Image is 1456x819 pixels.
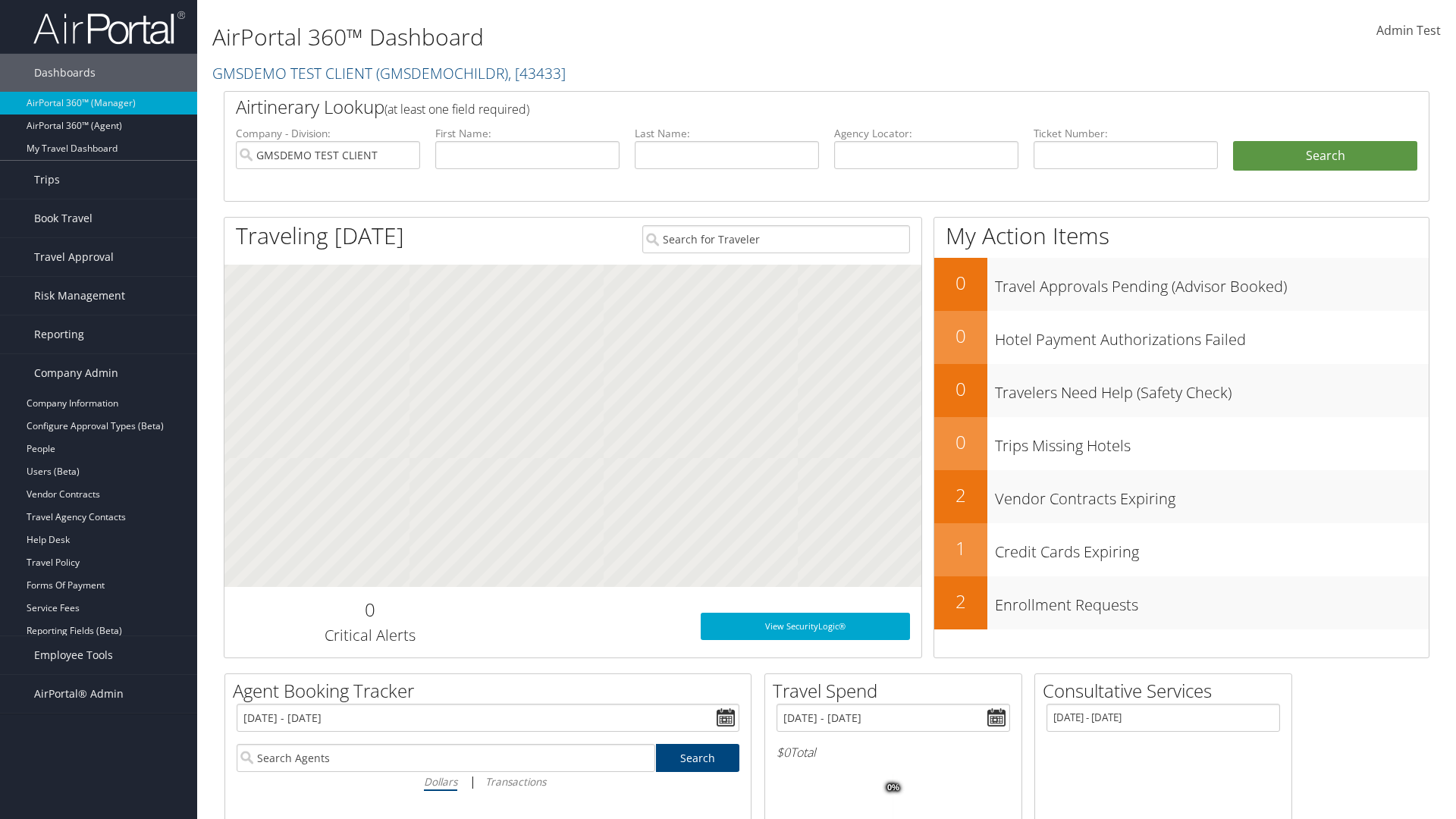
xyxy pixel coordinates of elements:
div: | [237,772,739,791]
h3: Travelers Need Help (Safety Check) [995,375,1429,403]
a: 0Travelers Need Help (Safety Check) [934,364,1429,417]
h2: 0 [236,597,504,623]
h2: 2 [934,482,987,508]
label: Last Name: [635,126,819,141]
h3: Trips Missing Hotels [995,428,1429,457]
h6: Total [777,744,1010,761]
h3: Credit Cards Expiring [995,534,1429,563]
span: Dashboards [34,54,96,92]
h2: 1 [934,535,987,561]
span: $0 [777,744,790,761]
input: Search for Traveler [642,225,910,253]
h2: 2 [934,588,987,614]
span: , [ 43433 ] [508,63,566,83]
span: Employee Tools [34,636,113,674]
a: 0Trips Missing Hotels [934,417,1429,470]
h2: 0 [934,323,987,349]
span: Book Travel [34,199,93,237]
a: Admin Test [1376,8,1441,55]
a: GMSDEMO TEST CLIENT [212,63,566,83]
img: airportal-logo.png [33,10,185,45]
span: Travel Approval [34,238,114,276]
i: Transactions [485,774,546,789]
h2: Agent Booking Tracker [233,678,751,704]
span: Reporting [34,315,84,353]
label: First Name: [435,126,620,141]
span: AirPortal® Admin [34,675,124,713]
a: 1Credit Cards Expiring [934,523,1429,576]
a: View SecurityLogic® [701,613,910,640]
h3: Vendor Contracts Expiring [995,481,1429,510]
span: Company Admin [34,354,118,392]
span: Trips [34,161,60,199]
h3: Critical Alerts [236,625,504,646]
a: 0Hotel Payment Authorizations Failed [934,311,1429,364]
span: Admin Test [1376,22,1441,39]
h3: Enrollment Requests [995,587,1429,616]
span: ( GMSDEMOCHILDR ) [376,63,508,83]
input: Search Agents [237,744,655,772]
a: Search [656,744,740,772]
span: Risk Management [34,277,125,315]
label: Company - Division: [236,126,420,141]
tspan: 0% [887,783,899,792]
h2: Consultative Services [1043,678,1291,704]
h3: Hotel Payment Authorizations Failed [995,322,1429,350]
span: (at least one field required) [384,101,529,118]
h2: Airtinerary Lookup [236,94,1317,120]
a: 0Travel Approvals Pending (Advisor Booked) [934,258,1429,311]
h2: Travel Spend [773,678,1021,704]
h3: Travel Approvals Pending (Advisor Booked) [995,268,1429,297]
h2: 0 [934,429,987,455]
h2: 0 [934,270,987,296]
h1: My Action Items [934,220,1429,252]
button: Search [1233,141,1417,171]
a: 2Vendor Contracts Expiring [934,470,1429,523]
label: Ticket Number: [1034,126,1218,141]
i: Dollars [424,774,457,789]
h2: 0 [934,376,987,402]
h1: AirPortal 360™ Dashboard [212,21,1031,53]
a: 2Enrollment Requests [934,576,1429,629]
h1: Traveling [DATE] [236,220,404,252]
label: Agency Locator: [834,126,1018,141]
